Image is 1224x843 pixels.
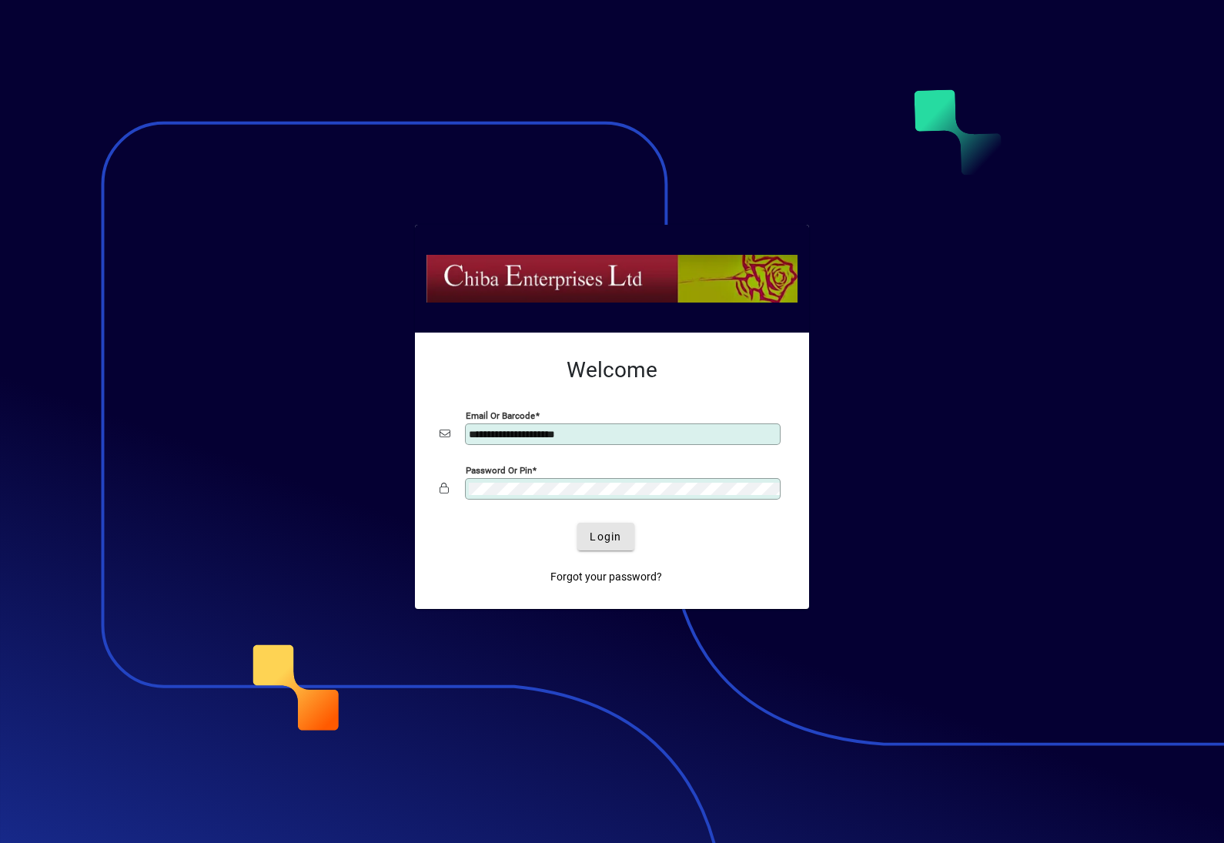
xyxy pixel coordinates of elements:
mat-label: Password or Pin [466,465,532,476]
span: Forgot your password? [550,569,662,585]
a: Forgot your password? [544,563,668,590]
span: Login [590,529,621,545]
h2: Welcome [440,357,784,383]
mat-label: Email or Barcode [466,410,535,421]
button: Login [577,523,634,550]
